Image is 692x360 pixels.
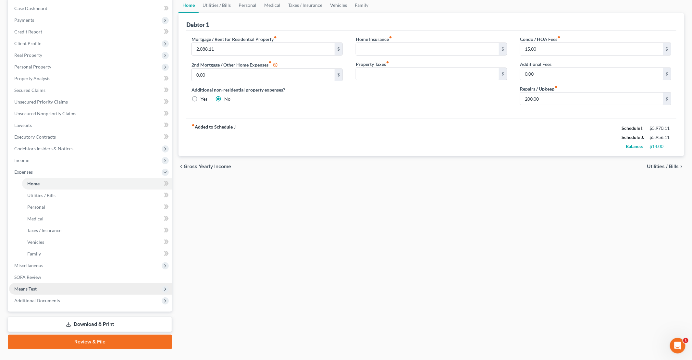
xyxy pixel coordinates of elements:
[520,43,663,55] input: --
[356,61,389,68] label: Property Taxes
[14,169,33,175] span: Expenses
[14,111,76,116] span: Unsecured Nonpriority Claims
[647,164,679,169] span: Utilities / Bills
[14,134,56,140] span: Executory Contracts
[499,43,507,55] div: $
[14,286,37,292] span: Means Test
[520,93,663,105] input: --
[14,298,60,303] span: Additional Documents
[14,41,41,46] span: Client Profile
[192,61,278,68] label: 2nd Mortgage / Other Home Expenses
[22,248,172,260] a: Family
[27,192,56,198] span: Utilities / Bills
[9,73,172,84] a: Property Analysis
[8,335,172,349] a: Review & File
[27,228,61,233] span: Taxes / Insurance
[14,157,29,163] span: Income
[14,99,68,105] span: Unsecured Priority Claims
[650,125,671,131] div: $5,970.11
[9,96,172,108] a: Unsecured Priority Claims
[192,36,277,43] label: Mortgage / Rent for Residential Property
[335,43,342,55] div: $
[14,263,43,268] span: Miscellaneous
[670,338,686,354] iframe: Intercom live chat
[9,26,172,38] a: Credit Report
[663,43,671,55] div: $
[22,236,172,248] a: Vehicles
[650,143,671,150] div: $14.00
[192,124,236,151] strong: Added to Schedule J
[663,68,671,80] div: $
[499,68,507,80] div: $
[27,216,43,221] span: Medical
[622,125,644,131] strong: Schedule I:
[683,338,688,343] span: 1
[186,21,209,29] div: Debtor 1
[179,164,231,169] button: chevron_left Gross Yearly Income
[192,86,343,93] label: Additional non-residential property expenses?
[192,43,335,55] input: --
[626,143,643,149] strong: Balance:
[356,68,499,80] input: --
[9,108,172,119] a: Unsecured Nonpriority Claims
[274,36,277,39] i: fiber_manual_record
[268,61,272,64] i: fiber_manual_record
[22,213,172,225] a: Medical
[679,164,684,169] i: chevron_right
[356,36,392,43] label: Home Insurance
[14,29,42,34] span: Credit Report
[14,146,73,151] span: Codebtors Insiders & Notices
[663,93,671,105] div: $
[14,274,41,280] span: SOFA Review
[14,17,34,23] span: Payments
[27,181,40,186] span: Home
[14,6,47,11] span: Case Dashboard
[389,36,392,39] i: fiber_manual_record
[386,61,389,64] i: fiber_manual_record
[9,84,172,96] a: Secured Claims
[27,239,44,245] span: Vehicles
[356,43,499,55] input: --
[22,190,172,201] a: Utilities / Bills
[184,164,231,169] span: Gross Yearly Income
[27,204,45,210] span: Personal
[201,96,207,102] label: Yes
[520,68,663,80] input: --
[179,164,184,169] i: chevron_left
[650,134,671,141] div: $5,956.11
[520,61,551,68] label: Additional Fees
[554,85,558,89] i: fiber_manual_record
[520,36,561,43] label: Condo / HOA Fees
[14,122,32,128] span: Lawsuits
[14,76,50,81] span: Property Analysis
[192,124,195,127] i: fiber_manual_record
[27,251,41,256] span: Family
[557,36,561,39] i: fiber_manual_record
[22,178,172,190] a: Home
[22,201,172,213] a: Personal
[9,271,172,283] a: SOFA Review
[335,69,342,81] div: $
[14,52,42,58] span: Real Property
[9,131,172,143] a: Executory Contracts
[224,96,230,102] label: No
[520,85,558,92] label: Repairs / Upkeep
[9,3,172,14] a: Case Dashboard
[14,64,51,69] span: Personal Property
[192,69,335,81] input: --
[622,134,645,140] strong: Schedule J:
[647,164,684,169] button: Utilities / Bills chevron_right
[14,87,45,93] span: Secured Claims
[22,225,172,236] a: Taxes / Insurance
[9,119,172,131] a: Lawsuits
[8,317,172,332] a: Download & Print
